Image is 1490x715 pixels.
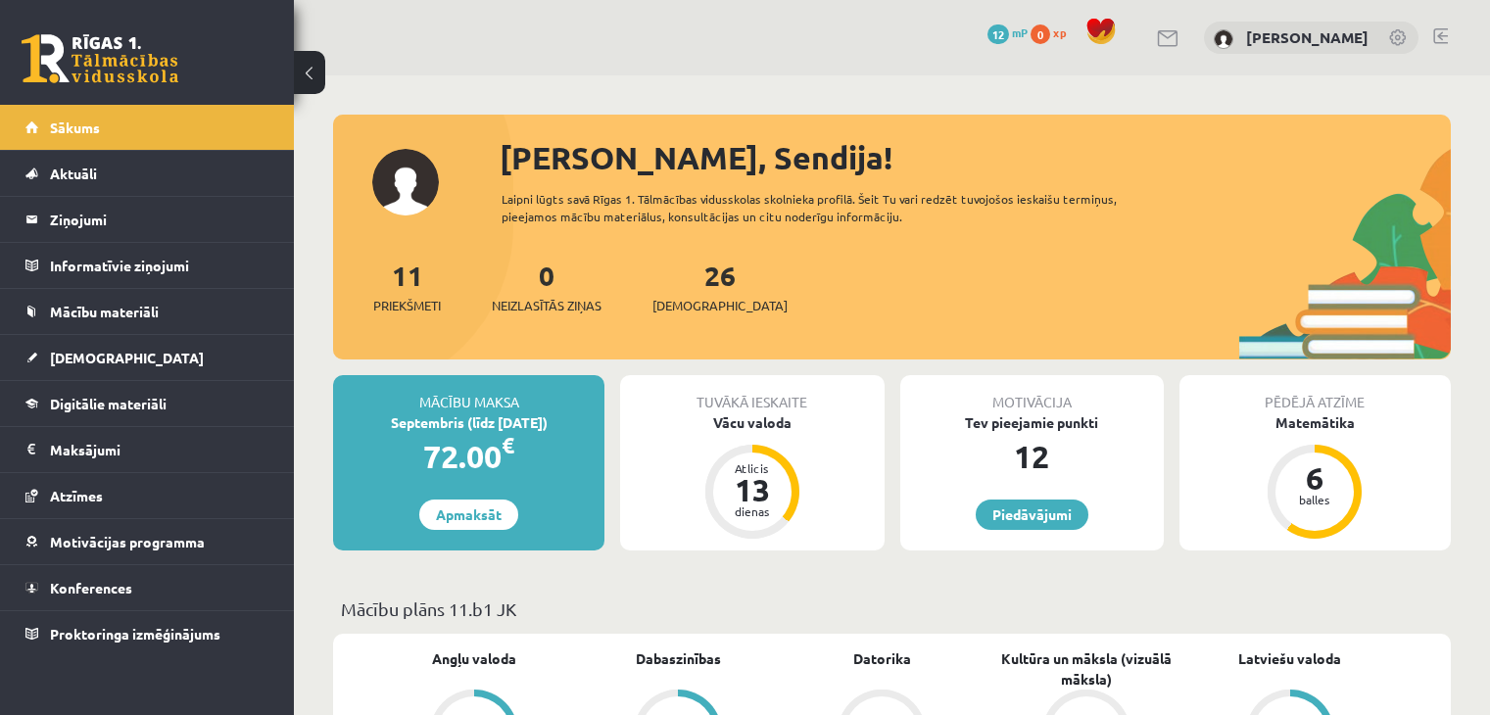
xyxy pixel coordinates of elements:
span: mP [1012,24,1028,40]
a: Piedāvājumi [976,500,1088,530]
a: Atzīmes [25,473,269,518]
div: 13 [723,474,782,505]
legend: Informatīvie ziņojumi [50,243,269,288]
a: Vācu valoda Atlicis 13 dienas [620,412,884,542]
a: Sākums [25,105,269,150]
a: 0 xp [1031,24,1076,40]
p: Mācību plāns 11.b1 JK [341,596,1443,622]
div: Septembris (līdz [DATE]) [333,412,604,433]
legend: Maksājumi [50,427,269,472]
a: Ziņojumi [25,197,269,242]
div: [PERSON_NAME], Sendija! [500,134,1451,181]
a: [DEMOGRAPHIC_DATA] [25,335,269,380]
div: Vācu valoda [620,412,884,433]
span: € [502,431,514,459]
a: Matemātika 6 balles [1179,412,1451,542]
span: Proktoringa izmēģinājums [50,625,220,643]
span: [DEMOGRAPHIC_DATA] [652,296,788,315]
a: Mācību materiāli [25,289,269,334]
a: Latviešu valoda [1238,648,1341,669]
a: 12 mP [987,24,1028,40]
span: Neizlasītās ziņas [492,296,601,315]
a: Dabaszinības [636,648,721,669]
a: Motivācijas programma [25,519,269,564]
div: 72.00 [333,433,604,480]
span: Mācību materiāli [50,303,159,320]
div: Matemātika [1179,412,1451,433]
a: Datorika [853,648,911,669]
a: [PERSON_NAME] [1246,27,1369,47]
div: Mācību maksa [333,375,604,412]
span: Priekšmeti [373,296,441,315]
legend: Ziņojumi [50,197,269,242]
a: 26[DEMOGRAPHIC_DATA] [652,258,788,315]
div: Laipni lūgts savā Rīgas 1. Tālmācības vidusskolas skolnieka profilā. Šeit Tu vari redzēt tuvojošo... [502,190,1173,225]
a: Kultūra un māksla (vizuālā māksla) [985,648,1188,690]
a: Apmaksāt [419,500,518,530]
a: Digitālie materiāli [25,381,269,426]
span: Aktuāli [50,165,97,182]
div: Tev pieejamie punkti [900,412,1164,433]
span: Digitālie materiāli [50,395,167,412]
a: Informatīvie ziņojumi [25,243,269,288]
div: Tuvākā ieskaite [620,375,884,412]
div: Motivācija [900,375,1164,412]
a: 0Neizlasītās ziņas [492,258,601,315]
span: Motivācijas programma [50,533,205,550]
a: Aktuāli [25,151,269,196]
a: Konferences [25,565,269,610]
span: 0 [1031,24,1050,44]
span: Konferences [50,579,132,596]
span: Atzīmes [50,487,103,504]
a: Angļu valoda [432,648,516,669]
div: Pēdējā atzīme [1179,375,1451,412]
a: Proktoringa izmēģinājums [25,611,269,656]
img: Sendija Ivanova [1214,29,1233,49]
div: dienas [723,505,782,517]
a: Rīgas 1. Tālmācības vidusskola [22,34,178,83]
span: 12 [987,24,1009,44]
a: 11Priekšmeti [373,258,441,315]
a: Maksājumi [25,427,269,472]
span: Sākums [50,119,100,136]
span: [DEMOGRAPHIC_DATA] [50,349,204,366]
div: 12 [900,433,1164,480]
div: balles [1285,494,1344,505]
span: xp [1053,24,1066,40]
div: Atlicis [723,462,782,474]
div: 6 [1285,462,1344,494]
